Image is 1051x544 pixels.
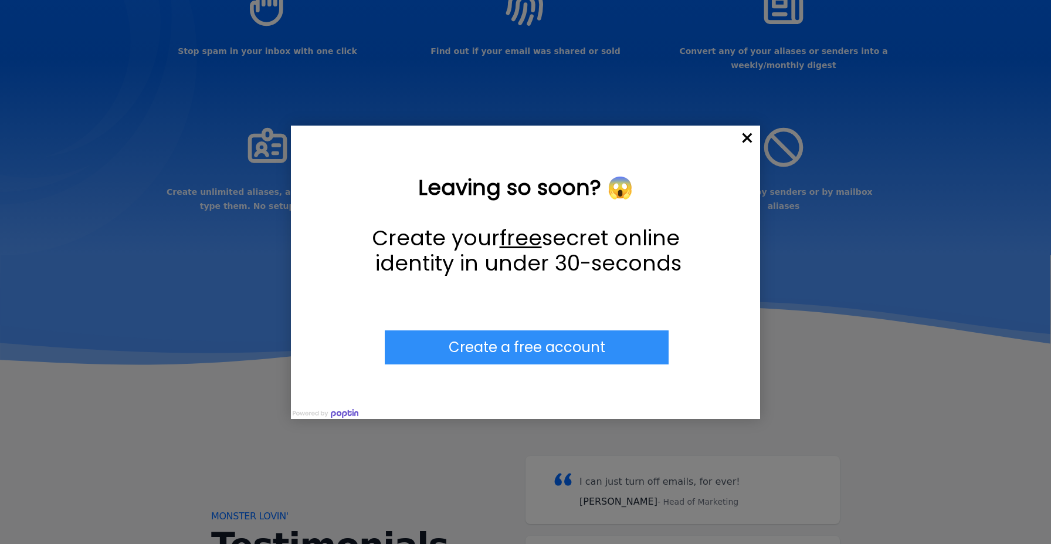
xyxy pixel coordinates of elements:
img: Powered by poptin [291,407,360,419]
p: Create your secret online identity in under 30-seconds [350,225,701,276]
div: Leaving so soon? 😱 Create your free secret online identity in under 30-seconds [350,175,701,276]
div: Close [734,126,760,151]
strong: Leaving so soon? 😱 [418,173,633,202]
u: free [500,223,542,253]
div: Submit [385,330,669,364]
